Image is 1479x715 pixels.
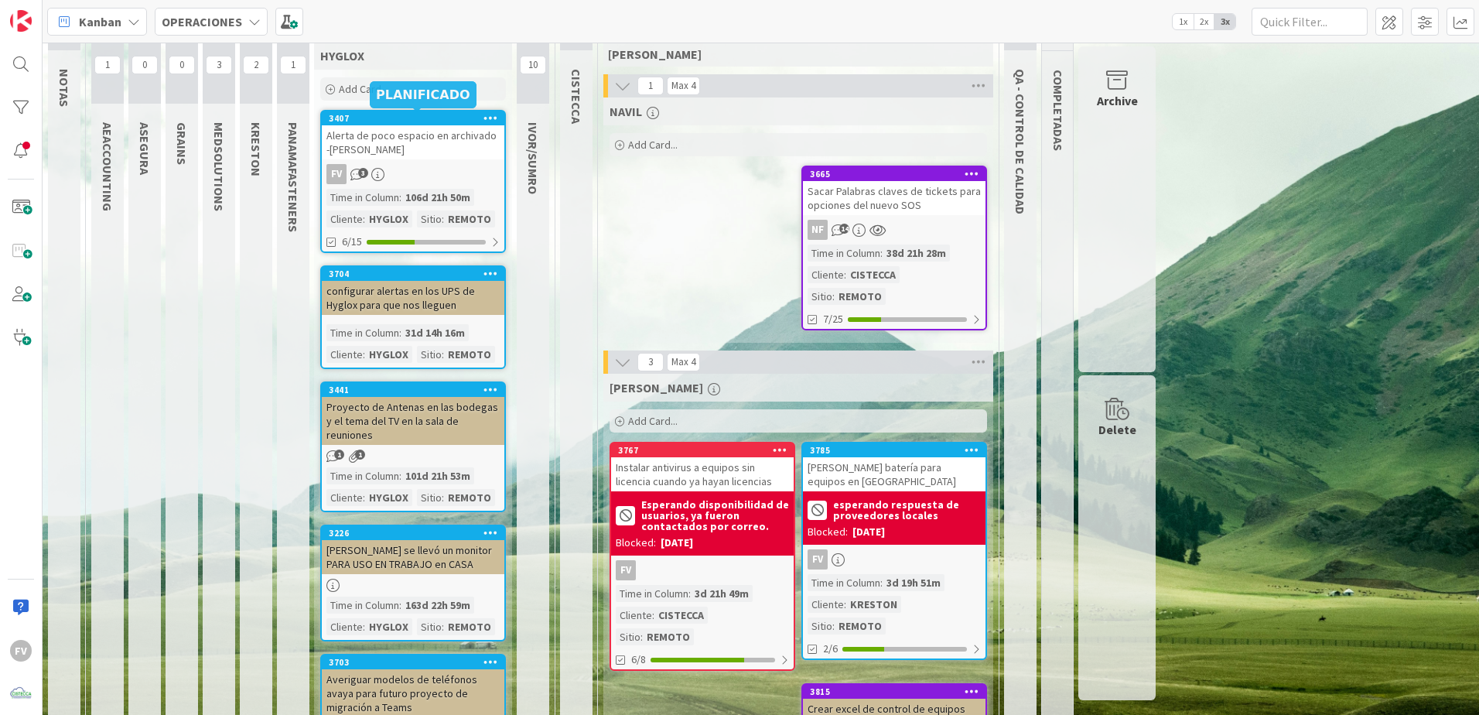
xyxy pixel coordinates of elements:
div: Blocked: [616,535,656,551]
div: FV [611,560,794,580]
span: ASEGURA [137,122,152,175]
span: HYGLOX [320,48,364,63]
span: 3 [637,353,664,371]
div: Time in Column [616,585,688,602]
div: [PERSON_NAME] se llevó un monitor PARA USO EN TRABAJO en CASA [322,540,504,574]
b: OPERACIONES [162,14,242,29]
div: Cliente [326,346,363,363]
span: : [832,617,835,635]
div: 3407 [329,113,504,124]
span: : [880,245,883,262]
div: REMOTO [444,346,495,363]
div: 3703 [329,657,504,668]
div: Sitio [417,210,442,227]
div: 3767 [618,445,794,456]
b: esperando respuesta de proveedores locales [833,499,981,521]
div: FV [322,164,504,184]
span: 6/8 [631,652,646,668]
span: : [363,346,365,363]
span: AEACCOUNTING [100,122,115,211]
input: Quick Filter... [1252,8,1368,36]
div: Max 4 [671,358,695,366]
span: : [832,288,835,305]
span: 3 [206,56,232,74]
span: 1x [1173,14,1194,29]
div: Cliente [808,596,844,613]
span: 1 [637,77,664,95]
div: Time in Column [326,324,399,341]
div: CISTECCA [846,266,900,283]
span: GRAINS [174,122,190,165]
div: 3441 [329,385,504,395]
span: : [399,324,401,341]
div: Archive [1097,91,1138,110]
span: 10 [520,56,546,74]
div: HYGLOX [365,489,412,506]
div: 3226 [322,526,504,540]
span: : [399,467,401,484]
span: COMPLETADAS [1050,70,1066,151]
div: Cliente [326,618,363,635]
div: REMOTO [444,489,495,506]
span: : [363,489,365,506]
div: [DATE] [852,524,885,540]
span: 0 [132,56,158,74]
div: Time in Column [808,245,880,262]
div: 3665 [810,169,985,180]
span: MEDSOLUTIONS [211,122,227,211]
span: : [442,489,444,506]
div: FV [616,560,636,580]
div: HYGLOX [365,346,412,363]
div: 3815 [803,685,985,699]
span: : [880,574,883,591]
div: 3226 [329,528,504,539]
span: : [640,628,643,645]
div: NF [808,220,828,240]
span: 2/6 [823,641,838,657]
span: 3 [358,168,368,178]
span: : [442,618,444,635]
div: 38d 21h 28m [883,245,950,262]
div: Alerta de poco espacio en archivado -[PERSON_NAME] [322,125,504,159]
span: Add Card... [628,414,678,428]
div: Sitio [808,288,832,305]
div: 3704 [329,269,504,279]
span: : [844,596,846,613]
span: 1 [280,56,306,74]
div: Time in Column [326,597,399,614]
div: REMOTO [835,617,886,635]
span: 7/25 [823,311,843,327]
div: Time in Column [808,574,880,591]
span: GABRIEL [608,46,702,62]
div: 3d 19h 51m [883,574,944,591]
span: : [399,597,401,614]
div: 3665 [803,167,985,181]
div: 106d 21h 50m [401,189,474,206]
div: Sitio [417,618,442,635]
div: REMOTO [444,210,495,227]
div: Time in Column [326,467,399,484]
div: 3407 [322,111,504,125]
div: 3767Instalar antivirus a equipos sin licencia cuando ya hayan licencias [611,443,794,491]
span: Add Card... [339,82,388,96]
div: 3703 [322,655,504,669]
span: CISTECCA [569,69,584,124]
div: 3407Alerta de poco espacio en archivado -[PERSON_NAME] [322,111,504,159]
span: 1 [334,450,344,460]
div: Sitio [616,628,640,645]
div: 3d 21h 49m [691,585,753,602]
div: Sitio [808,617,832,635]
span: NOTAS [56,69,72,107]
div: 101d 21h 53m [401,467,474,484]
span: 14 [839,224,849,234]
div: 163d 22h 59m [401,597,474,614]
div: Max 4 [671,82,695,90]
span: IVOR/SUMRO [525,122,541,194]
img: avatar [10,683,32,705]
div: Instalar antivirus a equipos sin licencia cuando ya hayan licencias [611,457,794,491]
div: Cliente [616,607,652,624]
div: Cliente [808,266,844,283]
div: Cliente [326,489,363,506]
div: KRESTON [846,596,901,613]
div: NF [803,220,985,240]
